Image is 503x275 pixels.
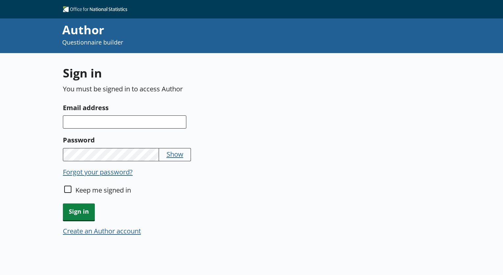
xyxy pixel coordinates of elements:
p: Questionnaire builder [62,38,337,46]
button: Forgot your password? [63,167,133,176]
button: Create an Author account [63,226,141,235]
label: Password [63,135,309,145]
label: Keep me signed in [75,185,131,195]
h1: Sign in [63,65,309,81]
p: You must be signed in to access Author [63,84,309,93]
label: Email address [63,102,309,113]
button: Show [167,149,183,159]
div: Author [62,22,337,38]
button: Sign in [63,203,95,220]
